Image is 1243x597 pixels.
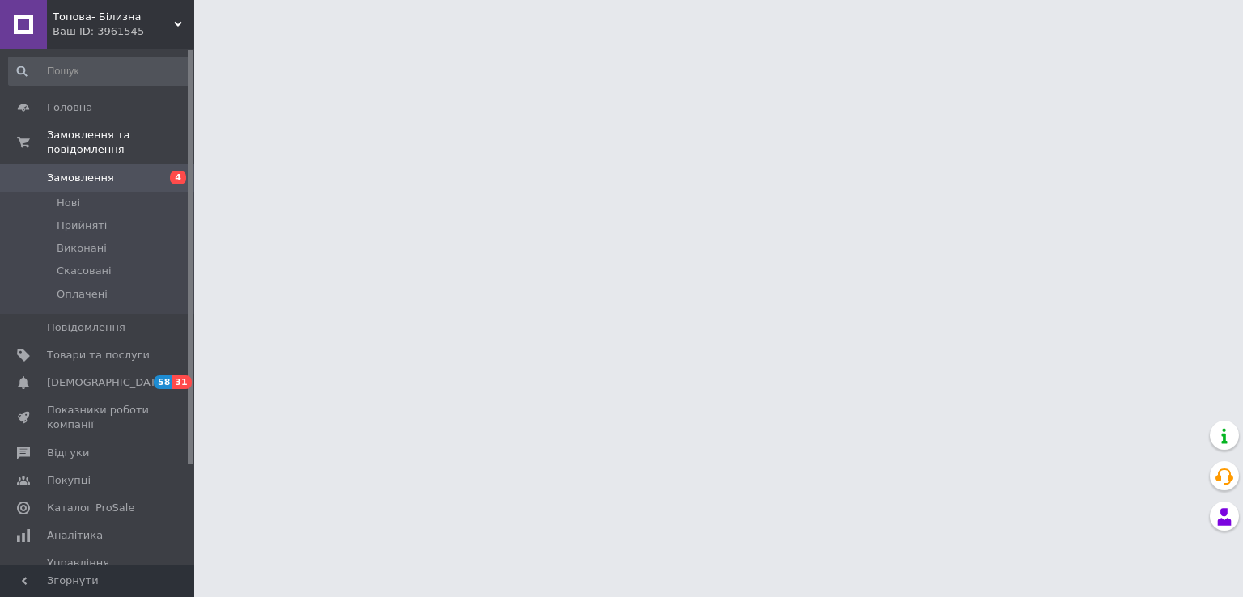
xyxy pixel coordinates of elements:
span: Відгуки [47,446,89,460]
span: Покупці [47,473,91,488]
span: Головна [47,100,92,115]
input: Пошук [8,57,191,86]
span: Показники роботи компанії [47,403,150,432]
div: Ваш ID: 3961545 [53,24,194,39]
span: Повідомлення [47,320,125,335]
span: Скасовані [57,264,112,278]
span: Прийняті [57,218,107,233]
span: 31 [172,375,191,389]
span: Управління сайтом [47,556,150,585]
span: Аналітика [47,528,103,543]
span: 4 [170,171,186,184]
span: Оплачені [57,287,108,302]
span: Виконані [57,241,107,256]
span: Замовлення [47,171,114,185]
span: [DEMOGRAPHIC_DATA] [47,375,167,390]
span: Нові [57,196,80,210]
span: 58 [154,375,172,389]
span: Топова- Білизна [53,10,174,24]
span: Товари та послуги [47,348,150,362]
span: Замовлення та повідомлення [47,128,194,157]
span: Каталог ProSale [47,501,134,515]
